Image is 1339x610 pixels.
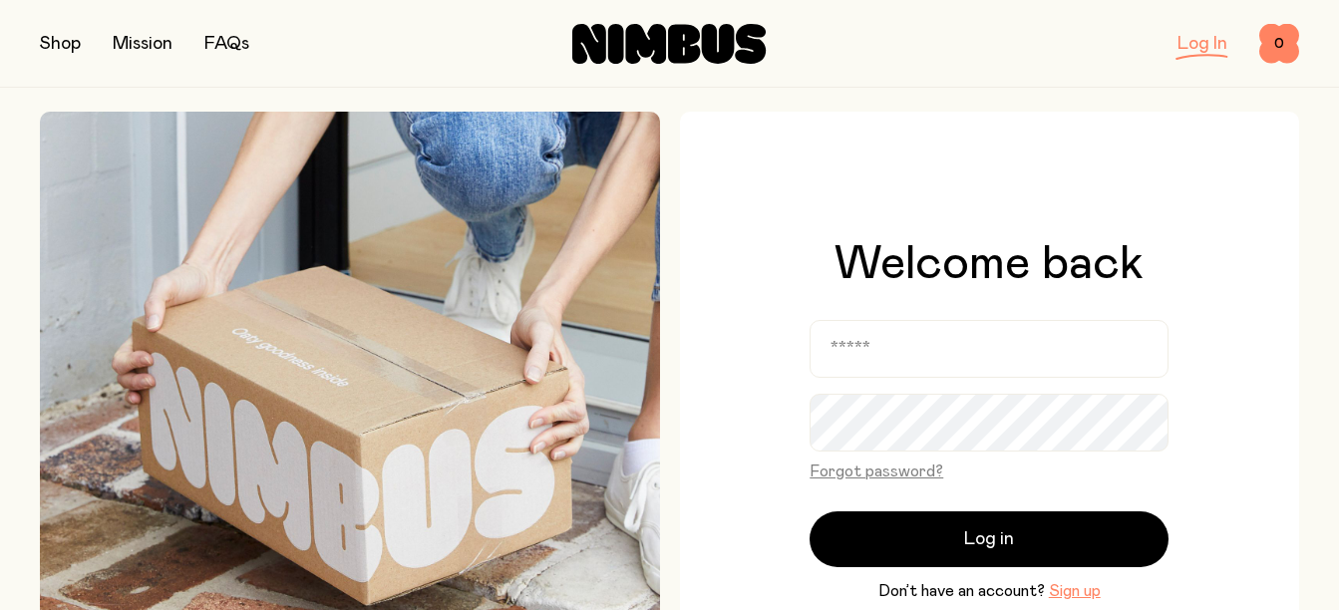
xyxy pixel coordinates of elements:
[964,525,1014,553] span: Log in
[113,35,172,53] a: Mission
[1177,35,1227,53] a: Log In
[1049,579,1101,603] button: Sign up
[878,579,1045,603] span: Don’t have an account?
[1259,24,1299,64] button: 0
[810,459,943,483] button: Forgot password?
[835,240,1144,288] h1: Welcome back
[204,35,249,53] a: FAQs
[810,511,1169,567] button: Log in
